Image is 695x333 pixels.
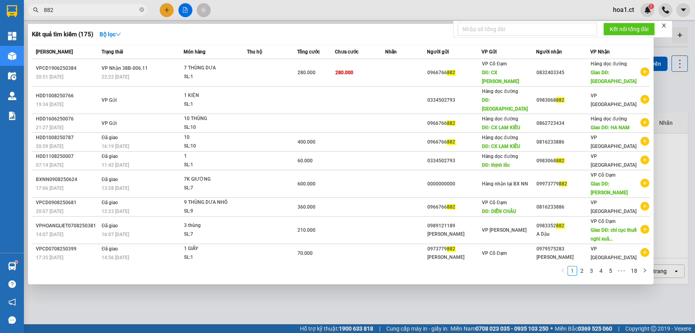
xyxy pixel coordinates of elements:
[335,49,358,55] span: Chưa cước
[102,255,129,260] span: 14:56 [DATE]
[591,93,636,107] span: VP [GEOGRAPHIC_DATA]
[102,74,129,80] span: 22:22 [DATE]
[447,246,455,252] span: 882
[184,161,244,169] div: SL: 1
[536,138,590,146] div: 0816233886
[642,268,647,273] span: right
[298,227,315,233] span: 210.000
[482,125,520,130] span: DĐ: CX LAM KIÊU
[556,97,564,103] span: 882
[36,74,63,80] span: 20:51 [DATE]
[447,70,455,75] span: 882
[8,52,16,60] img: warehouse-icon
[591,154,636,168] span: VP [GEOGRAPHIC_DATA]
[8,112,16,120] img: solution-icon
[427,253,481,262] div: [PERSON_NAME]
[184,49,206,55] span: Món hàng
[102,144,129,149] span: 16:19 [DATE]
[591,125,630,130] span: Giao DĐ: HA NAM
[36,92,99,100] div: HDD1008250766
[458,23,597,35] input: Nhập số tổng đài
[298,70,315,75] span: 280.000
[427,96,481,104] div: 0334502793
[628,266,640,275] a: 18
[536,49,562,55] span: Người nhận
[596,266,606,276] li: 4
[36,162,63,168] span: 07:14 [DATE]
[577,266,587,276] li: 2
[482,250,507,256] span: VP Cổ Đạm
[591,227,636,242] span: Giao DĐ: chi cục thuế nghi xuâ...
[536,157,590,165] div: 0983068
[591,219,615,224] span: VP Cổ Đạm
[591,246,636,260] span: VP [GEOGRAPHIC_DATA]
[482,49,497,55] span: VP Gửi
[36,232,63,237] span: 14:07 [DATE]
[298,250,313,256] span: 70.000
[15,261,18,263] sup: 1
[628,266,640,276] li: 18
[482,70,519,84] span: DĐ: CX [PERSON_NAME]
[536,245,590,253] div: 0979575283
[36,49,73,55] span: [PERSON_NAME]
[536,96,590,104] div: 0983068
[640,202,649,211] span: plus-circle
[447,120,455,126] span: 882
[36,222,99,230] div: VPHOANGLIET0708250381
[102,97,117,103] span: VP Gửi
[116,32,121,37] span: down
[427,138,481,146] div: 0966766
[591,135,636,149] span: VP [GEOGRAPHIC_DATA]
[640,225,649,234] span: plus-circle
[8,262,16,270] img: warehouse-icon
[184,123,244,132] div: SL: 10
[606,266,615,275] a: 5
[247,49,262,55] span: Thu hộ
[536,119,590,128] div: 0862723434
[661,23,667,28] span: close
[139,7,144,12] span: close-circle
[536,230,590,238] div: A Dậu
[427,180,481,188] div: 0000000000
[536,203,590,211] div: 0816233886
[8,32,16,40] img: dashboard-icon
[556,158,564,164] span: 882
[36,144,63,149] span: 20:59 [DATE]
[560,268,565,273] span: left
[482,89,518,94] span: Hàng dọc đường
[427,222,481,230] div: 0989121189
[297,49,320,55] span: Tổng cước
[8,298,16,306] span: notification
[610,25,648,33] span: Kết nối tổng đài
[615,266,628,276] li: Next 5 Pages
[102,154,118,159] span: Đã giao
[184,73,244,81] div: SL: 1
[482,116,518,122] span: Hàng dọc đường
[536,180,590,188] div: 09973779
[184,253,244,262] div: SL: 1
[36,199,99,207] div: VPCD0908250681
[102,162,129,168] span: 11:42 [DATE]
[100,31,121,37] strong: Bộ lọc
[184,100,244,109] div: SL: 1
[8,92,16,100] img: warehouse-icon
[36,125,63,130] span: 21:27 [DATE]
[102,49,123,55] span: Trạng thái
[335,70,353,75] span: 280.000
[36,102,63,107] span: 19:34 [DATE]
[640,266,650,276] li: Next Page
[482,200,507,205] span: VP Cổ Đạm
[536,253,590,262] div: [PERSON_NAME]
[8,72,16,80] img: warehouse-icon
[184,91,244,100] div: 1 KIỆN
[36,64,99,73] div: VPCD1906250384
[568,266,577,275] a: 1
[482,135,518,140] span: Hàng dọc đường
[7,5,17,17] img: logo-vxr
[591,116,627,122] span: Hàng dọc đường
[427,119,481,128] div: 0966766
[640,67,649,76] span: plus-circle
[427,69,481,77] div: 0966766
